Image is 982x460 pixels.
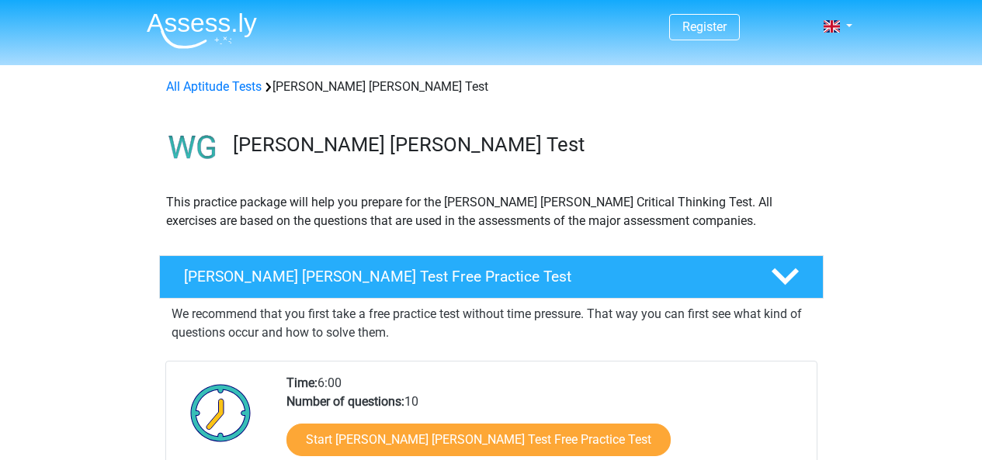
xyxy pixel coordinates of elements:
a: Start [PERSON_NAME] [PERSON_NAME] Test Free Practice Test [286,424,671,456]
p: We recommend that you first take a free practice test without time pressure. That way you can fir... [172,305,811,342]
img: watson glaser test [160,115,226,181]
a: [PERSON_NAME] [PERSON_NAME] Test Free Practice Test [153,255,830,299]
h3: [PERSON_NAME] [PERSON_NAME] Test [233,133,811,157]
img: Assessly [147,12,257,49]
img: Clock [182,374,260,451]
h4: [PERSON_NAME] [PERSON_NAME] Test Free Practice Test [184,268,746,285]
a: Register [682,19,727,34]
b: Time: [286,375,318,390]
div: [PERSON_NAME] [PERSON_NAME] Test [160,78,823,96]
p: This practice package will help you prepare for the [PERSON_NAME] [PERSON_NAME] Critical Thinking... [166,193,817,230]
a: All Aptitude Tests [166,79,262,94]
b: Number of questions: [286,394,404,409]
